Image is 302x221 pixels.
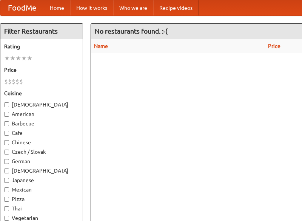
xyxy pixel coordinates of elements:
label: German [4,158,79,165]
a: Recipe videos [153,0,199,15]
input: Chinese [4,140,9,145]
h4: Filter Restaurants [0,24,83,39]
label: [DEMOGRAPHIC_DATA] [4,101,79,108]
li: $ [15,77,19,86]
li: $ [4,77,8,86]
input: Cafe [4,131,9,136]
label: Cafe [4,129,79,137]
label: Barbecue [4,120,79,127]
li: $ [12,77,15,86]
li: $ [8,77,12,86]
input: Barbecue [4,121,9,126]
a: Who we are [113,0,153,15]
a: Price [268,43,280,49]
label: American [4,110,79,118]
li: ★ [4,54,10,62]
input: [DEMOGRAPHIC_DATA] [4,102,9,107]
input: Japanese [4,178,9,183]
a: How it works [70,0,113,15]
li: $ [19,77,23,86]
li: ★ [21,54,27,62]
input: [DEMOGRAPHIC_DATA] [4,168,9,173]
h5: Rating [4,43,79,50]
h5: Price [4,66,79,74]
ng-pluralize: No restaurants found. :-( [95,28,168,35]
input: Mexican [4,187,9,192]
input: Pizza [4,197,9,202]
label: Pizza [4,195,79,203]
li: ★ [27,54,32,62]
label: Mexican [4,186,79,193]
label: [DEMOGRAPHIC_DATA] [4,167,79,175]
li: ★ [10,54,15,62]
label: Thai [4,205,79,212]
label: Chinese [4,139,79,146]
input: American [4,112,9,117]
input: Vegetarian [4,216,9,221]
a: FoodMe [0,0,44,15]
h5: Cuisine [4,90,79,97]
label: Japanese [4,176,79,184]
input: Czech / Slovak [4,150,9,155]
a: Name [94,43,108,49]
input: Thai [4,206,9,211]
label: Czech / Slovak [4,148,79,156]
input: German [4,159,9,164]
li: ★ [15,54,21,62]
a: Home [44,0,70,15]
